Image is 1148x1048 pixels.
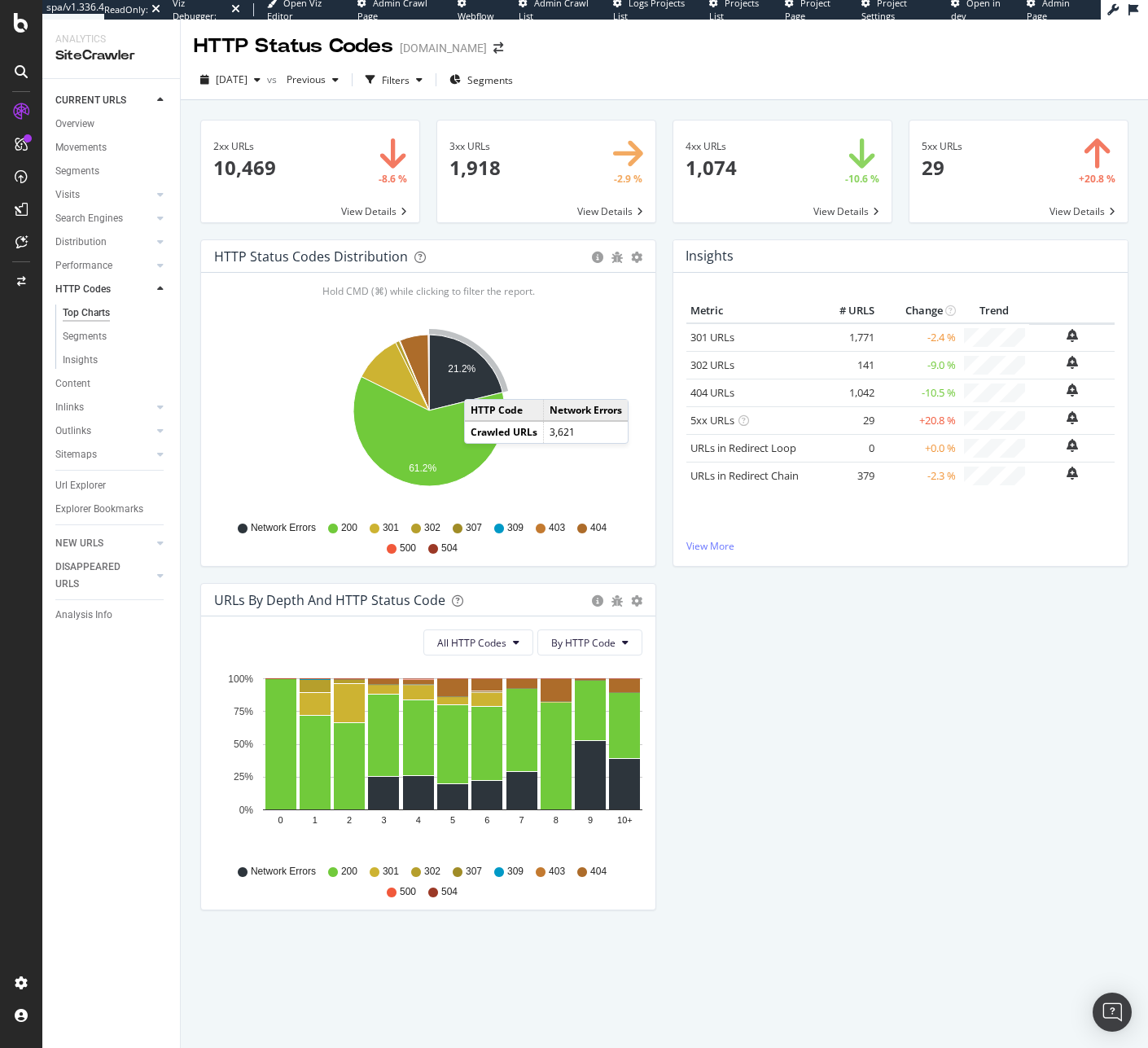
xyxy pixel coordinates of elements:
span: Network Errors [251,865,316,879]
div: DISAPPEARED URLS [55,559,138,593]
text: 5 [450,816,455,826]
th: Trend [960,299,1029,323]
div: bug [611,595,623,607]
span: 302 [424,865,440,879]
span: 504 [441,885,458,899]
a: NEW URLS [55,535,152,552]
a: Search Engines [55,210,152,227]
div: circle-info [592,252,603,263]
a: Segments [55,163,169,180]
a: DISAPPEARED URLS [55,559,152,593]
div: Movements [55,139,107,156]
span: 309 [507,865,524,879]
span: 307 [466,865,482,879]
div: Overview [55,116,94,133]
div: HTTP Status Codes Distribution [214,248,408,265]
text: 0% [239,805,254,816]
div: Analytics [55,33,167,46]
text: 6 [484,816,489,826]
a: 301 URLs [690,330,734,344]
span: All HTTP Codes [437,636,506,650]
div: Segments [63,328,107,345]
span: Webflow [458,10,494,22]
div: bell-plus [1067,356,1078,369]
div: bell-plus [1067,384,1078,397]
text: 75% [234,706,253,717]
div: bell-plus [1067,467,1078,480]
a: URLs in Redirect Loop [690,441,796,455]
h4: Insights [686,245,734,267]
a: Top Charts [63,305,169,322]
div: Sitemaps [55,446,97,463]
button: Filters [359,67,429,93]
td: Network Errors [544,400,629,421]
div: bug [611,252,623,263]
button: All HTTP Codes [423,629,533,656]
span: 301 [383,521,399,535]
text: 3 [381,816,386,826]
text: 50% [234,739,253,750]
a: Explorer Bookmarks [55,501,169,518]
span: Previous [280,72,326,86]
a: Visits [55,186,152,204]
a: Analysis Info [55,607,169,624]
a: Outlinks [55,423,152,440]
td: HTTP Code [465,400,544,421]
td: 1,771 [813,323,879,352]
a: 404 URLs [690,385,734,400]
a: Segments [63,328,169,345]
div: Explorer Bookmarks [55,501,143,518]
span: 504 [441,542,458,555]
span: 404 [590,865,607,879]
a: HTTP Codes [55,281,152,298]
text: 100% [228,673,253,685]
td: 141 [813,351,879,379]
a: Inlinks [55,399,152,416]
text: 1 [313,816,318,826]
span: 403 [549,521,565,535]
span: 200 [341,865,357,879]
div: Insights [63,352,98,369]
button: Previous [280,67,345,93]
td: +0.0 % [879,434,960,462]
div: Outlinks [55,423,91,440]
span: 309 [507,521,524,535]
td: 1,042 [813,379,879,406]
div: bell-plus [1067,329,1078,342]
div: gear [631,595,642,607]
span: Network Errors [251,521,316,535]
button: Segments [443,67,519,93]
text: 0 [278,816,283,826]
span: vs [267,72,280,86]
div: Inlinks [55,399,84,416]
div: A chart. [214,325,642,514]
td: -9.0 % [879,351,960,379]
text: 9 [588,816,593,826]
a: Sitemaps [55,446,152,463]
div: Open Intercom Messenger [1093,993,1132,1032]
a: Content [55,375,169,392]
td: -2.3 % [879,462,960,489]
div: circle-info [592,595,603,607]
td: 3,621 [544,421,629,442]
div: bell-plus [1067,411,1078,424]
span: 302 [424,521,440,535]
div: Url Explorer [55,477,106,494]
text: 4 [416,816,421,826]
text: 7 [519,816,524,826]
span: Segments [467,73,513,87]
a: Url Explorer [55,477,169,494]
div: Distribution [55,234,107,251]
td: -2.4 % [879,323,960,352]
div: Segments [55,163,99,180]
svg: A chart. [214,669,642,857]
td: 379 [813,462,879,489]
div: NEW URLS [55,535,103,552]
td: +20.8 % [879,406,960,434]
span: 404 [590,521,607,535]
th: Metric [686,299,813,323]
div: HTTP Codes [55,281,111,298]
span: 500 [400,885,416,899]
text: 10+ [617,816,633,826]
